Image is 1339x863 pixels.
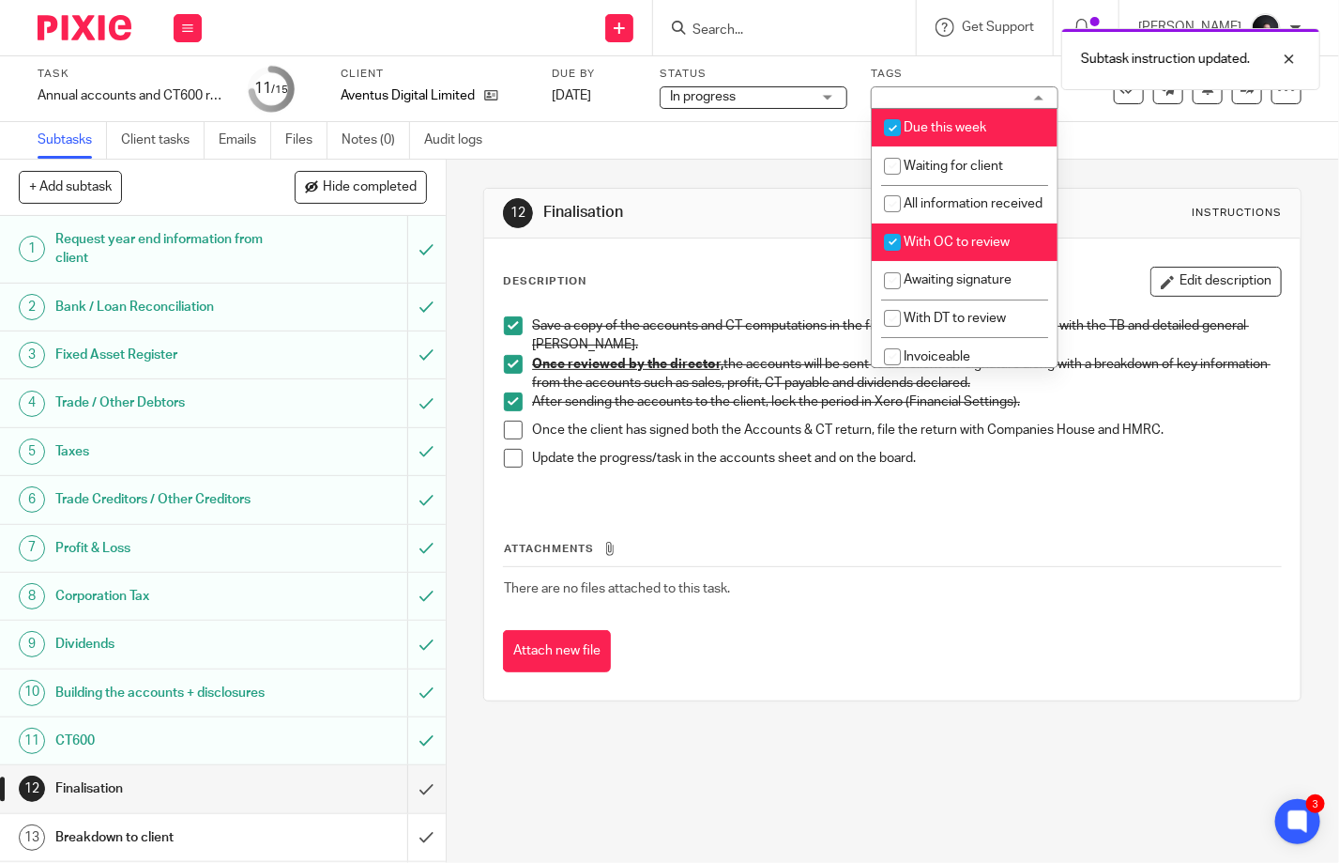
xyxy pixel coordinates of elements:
label: Task [38,67,225,82]
div: Annual accounts and CT600 return [38,86,225,105]
p: Description [503,274,586,289]
a: Notes (0) [342,122,410,159]
label: Due by [552,67,636,82]
span: Attachments [504,544,594,554]
a: Client tasks [121,122,205,159]
div: 6 [19,486,45,513]
h1: CT600 [55,727,278,755]
button: + Add subtask [19,171,122,203]
img: 455A2509.jpg [1251,13,1281,43]
div: 9 [19,631,45,657]
a: Emails [219,122,271,159]
h1: Corporation Tax [55,582,278,610]
button: Attach new file [503,630,611,672]
span: Awaiting signature [904,273,1012,286]
p: Save a copy of the accounts and CT computations in the financial statements folder along with the... [532,316,1281,355]
div: 5 [19,439,45,465]
div: 12 [503,198,533,228]
div: 11 [254,78,288,100]
div: 13 [19,824,45,851]
span: Waiting for client [904,160,1003,173]
div: 1 [19,236,45,262]
h1: Finalisation [543,203,933,223]
div: Instructions [1192,206,1282,221]
a: Subtasks [38,122,107,159]
p: After sending the accounts to the client, lock the period in Xero (Financial Settings). [532,393,1281,411]
div: 4 [19,391,45,417]
div: 8 [19,583,45,609]
h1: Dividends [55,630,278,658]
p: Subtask instruction updated. [1081,50,1250,69]
h1: Building the accounts + disclosures [55,679,278,707]
span: In progress [670,90,736,103]
p: Update the progress/task in the accounts sheet and on the board. [532,449,1281,468]
div: 7 [19,535,45,562]
h1: Finalisation [55,775,278,803]
p: the accounts will be sent to the client for signature along with a breakdown of key information f... [532,355,1281,393]
label: Client [341,67,528,82]
span: All information received [904,197,1042,210]
div: 12 [19,776,45,802]
span: Hide completed [323,180,417,195]
a: Files [285,122,327,159]
h1: Request year end information from client [55,225,278,273]
button: Hide completed [295,171,427,203]
h1: Trade Creditors / Other Creditors [55,485,278,514]
a: Audit logs [424,122,496,159]
h1: Bank / Loan Reconciliation [55,293,278,321]
h1: Profit & Loss [55,534,278,562]
div: 3 [19,342,45,368]
h1: Breakdown to client [55,824,278,852]
label: Status [660,67,847,82]
span: With OC to review [904,236,1010,249]
small: /15 [271,85,288,95]
button: Edit description [1150,267,1282,297]
div: 2 [19,294,45,320]
span: With DT to review [904,312,1006,325]
p: Aventus Digital Limited [341,86,475,105]
span: [DATE] [552,89,591,102]
div: 11 [19,728,45,754]
u: Once reviewed by the director, [532,358,723,371]
img: Pixie [38,15,131,40]
div: 10 [19,680,45,706]
h1: Taxes [55,438,278,466]
span: There are no files attached to this task. [504,582,730,595]
h1: Fixed Asset Register [55,341,278,369]
span: Invoiceable [904,350,970,363]
h1: Trade / Other Debtors [55,389,278,417]
p: Once the client has signed both the Accounts & CT return, file the return with Companies House an... [532,421,1281,439]
span: Due this week [904,121,986,134]
div: 3 [1306,794,1325,813]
